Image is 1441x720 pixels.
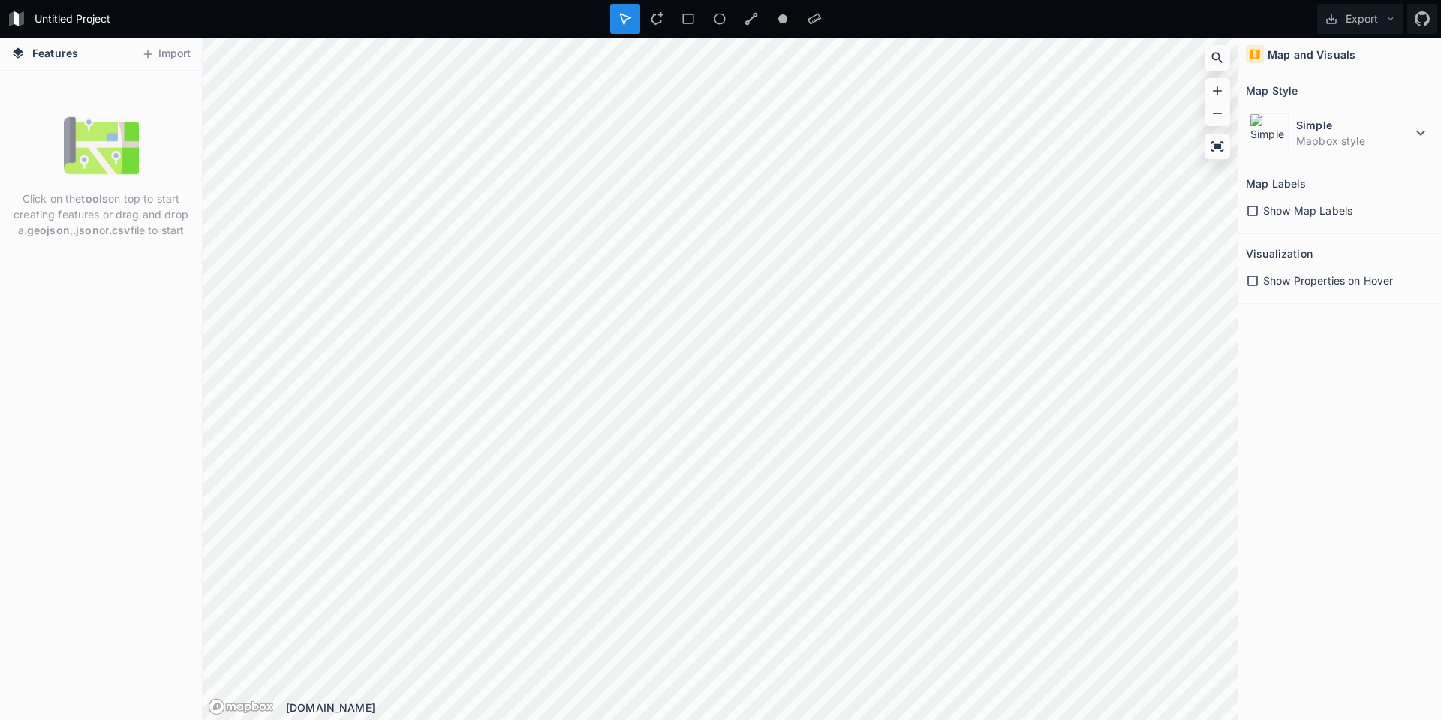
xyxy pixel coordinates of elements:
[11,191,191,238] p: Click on the on top to start creating features or drag and drop a , or file to start
[73,224,99,236] strong: .json
[64,108,139,183] img: empty
[1263,203,1352,218] span: Show Map Labels
[1246,242,1313,265] h2: Visualization
[81,192,108,205] strong: tools
[32,45,78,61] span: Features
[1250,113,1289,152] img: Simple
[1263,273,1393,288] span: Show Properties on Hover
[1268,47,1355,62] h4: Map and Visuals
[24,224,70,236] strong: .geojson
[134,42,198,66] button: Import
[109,224,131,236] strong: .csv
[208,698,274,715] a: Mapbox logo
[1246,79,1298,102] h2: Map Style
[1296,133,1412,149] dd: Mapbox style
[1246,172,1306,195] h2: Map Labels
[1317,4,1403,34] button: Export
[1296,117,1412,133] dt: Simple
[286,700,1238,715] div: [DOMAIN_NAME]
